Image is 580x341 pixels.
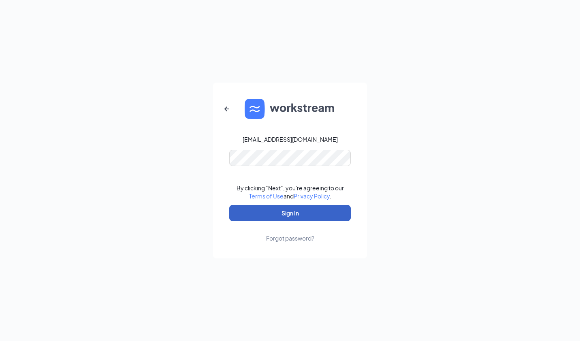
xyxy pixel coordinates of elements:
div: [EMAIL_ADDRESS][DOMAIN_NAME] [243,135,338,143]
svg: ArrowLeftNew [222,104,232,114]
button: Sign In [229,205,351,221]
img: WS logo and Workstream text [245,99,335,119]
button: ArrowLeftNew [217,99,237,119]
div: Forgot password? [266,234,314,242]
div: By clicking "Next", you're agreeing to our and . [237,184,344,200]
a: Privacy Policy [294,192,330,200]
a: Forgot password? [266,221,314,242]
a: Terms of Use [249,192,284,200]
